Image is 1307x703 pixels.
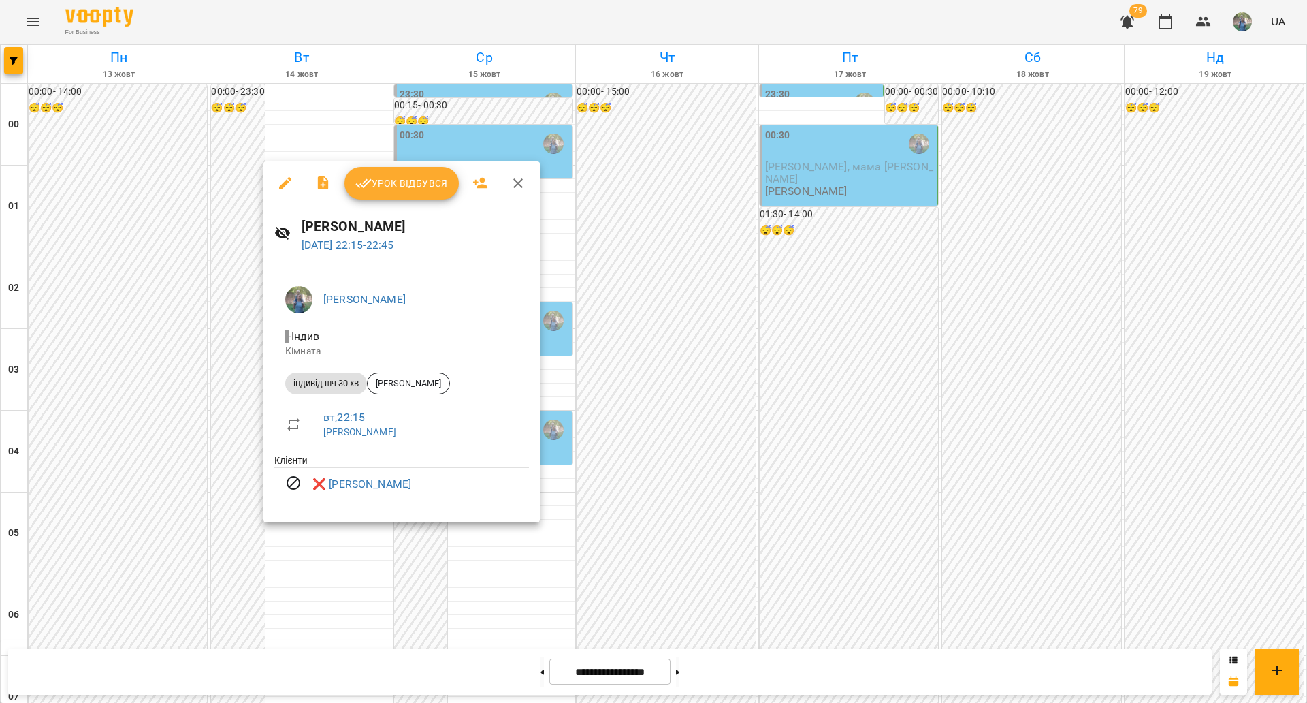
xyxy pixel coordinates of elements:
button: Урок відбувся [344,167,459,200]
a: ❌ [PERSON_NAME] [312,476,411,493]
ul: Клієнти [274,454,529,506]
a: [DATE] 22:15-22:45 [302,238,394,251]
img: de1e453bb906a7b44fa35c1e57b3518e.jpg [285,286,312,313]
span: - Індив [285,330,322,343]
span: індивід шч 30 хв [285,377,367,390]
svg: Візит скасовано [285,475,302,491]
a: [PERSON_NAME] [323,293,406,306]
span: [PERSON_NAME] [368,377,449,390]
a: вт , 22:15 [323,411,365,424]
h6: [PERSON_NAME] [302,216,529,237]
p: Кімната [285,345,518,358]
a: [PERSON_NAME] [323,426,396,437]
div: [PERSON_NAME] [367,373,450,394]
span: Урок відбувся [355,175,448,191]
